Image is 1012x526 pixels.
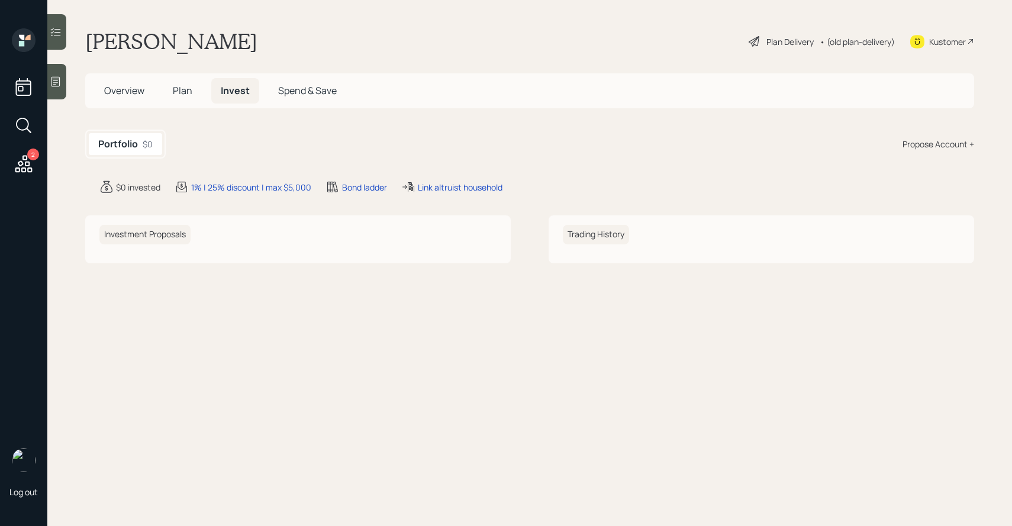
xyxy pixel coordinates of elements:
span: Spend & Save [278,84,337,97]
img: sami-boghos-headshot.png [12,448,36,472]
div: Log out [9,486,38,498]
h6: Trading History [563,225,629,244]
div: 1% | 25% discount | max $5,000 [191,181,311,193]
span: Plan [173,84,192,97]
div: Propose Account + [903,138,974,150]
span: Overview [104,84,144,97]
h6: Investment Proposals [99,225,191,244]
div: Plan Delivery [766,36,814,48]
div: Link altruist household [418,181,502,193]
div: • (old plan-delivery) [820,36,895,48]
h5: Portfolio [98,138,138,150]
div: Bond ladder [342,181,387,193]
h1: [PERSON_NAME] [85,28,257,54]
div: 2 [27,149,39,160]
span: Invest [221,84,250,97]
div: Kustomer [929,36,966,48]
div: $0 invested [116,181,160,193]
div: $0 [143,138,153,150]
